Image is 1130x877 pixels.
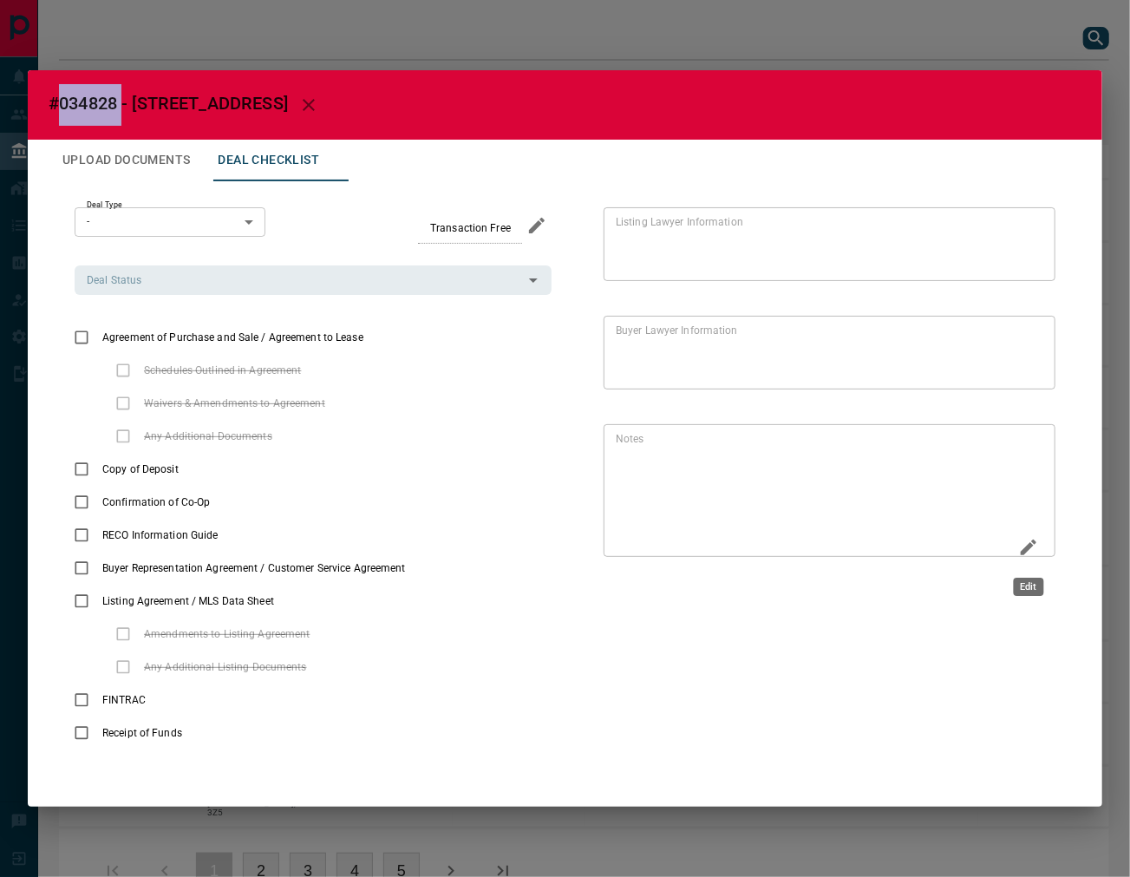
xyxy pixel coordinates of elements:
[98,527,222,543] span: RECO Information Guide
[75,207,265,237] div: -
[49,93,288,114] span: #034828 - [STREET_ADDRESS]
[140,626,315,642] span: Amendments to Listing Agreement
[87,200,122,211] label: Deal Type
[616,323,1036,382] textarea: text field
[98,330,368,345] span: Agreement of Purchase and Sale / Agreement to Lease
[98,461,183,477] span: Copy of Deposit
[49,140,204,181] button: Upload Documents
[1014,533,1043,566] button: Edit
[98,692,150,708] span: FINTRAC
[98,494,214,510] span: Confirmation of Co-Op
[98,593,278,609] span: Listing Agreement / MLS Data Sheet
[140,659,311,675] span: Any Additional Listing Documents
[1014,578,1044,596] div: Edit
[98,725,186,741] span: Receipt of Funds
[140,396,330,411] span: Waivers & Amendments to Agreement
[98,560,410,576] span: Buyer Representation Agreement / Customer Service Agreement
[521,268,545,292] button: Open
[140,429,277,444] span: Any Additional Documents
[616,431,1007,549] textarea: text field
[616,214,1036,273] textarea: text field
[204,140,333,181] button: Deal Checklist
[522,211,552,240] button: edit
[140,363,306,378] span: Schedules Outlined in Agreement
